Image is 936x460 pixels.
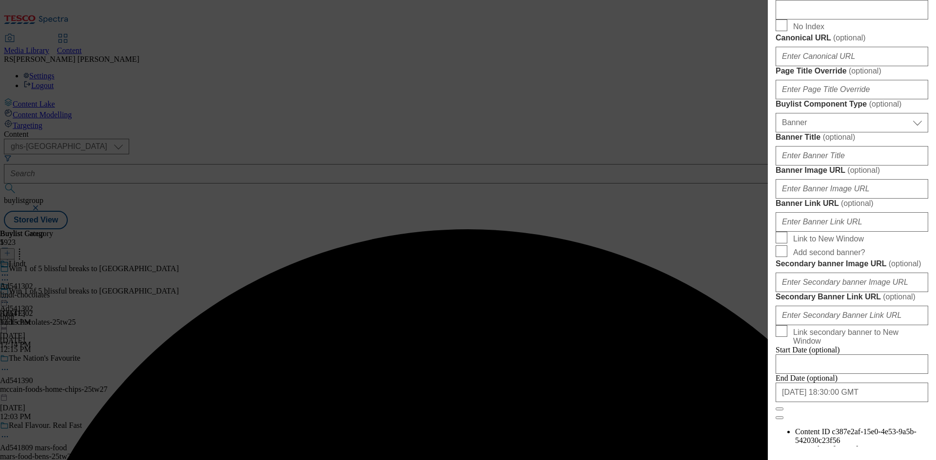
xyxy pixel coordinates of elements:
span: ( optional ) [889,259,921,268]
span: c387e2af-15e0-4e53-9a5b-542030c23f56 [795,427,916,444]
span: Start Date (optional) [776,346,840,354]
span: ( optional ) [849,67,881,75]
span: Add second banner? [793,248,865,257]
span: ( optional ) [833,34,866,42]
input: Enter Secondary Banner Link URL [776,306,928,325]
span: ( optional ) [823,133,856,141]
button: Close [776,407,783,410]
label: Secondary Banner Link URL [776,292,928,302]
li: Content ID [795,427,928,445]
span: ( optional ) [869,100,902,108]
label: Page Title Override [776,66,928,76]
input: Enter Secondary banner Image URL [776,273,928,292]
span: ( optional ) [841,199,874,207]
input: Enter Banner Image URL [776,179,928,199]
label: Canonical URL [776,33,928,43]
input: Enter Canonical URL [776,47,928,66]
input: Enter Banner Link URL [776,212,928,232]
label: Banner Link URL [776,199,928,208]
span: Link to New Window [793,235,864,243]
span: ( optional ) [883,293,916,301]
input: Enter Date [776,354,928,374]
label: Secondary banner Image URL [776,259,928,269]
label: Banner Title [776,132,928,142]
span: Link secondary banner to New Window [793,328,924,346]
input: Enter Banner Title [776,146,928,166]
li: Created on: [795,445,928,454]
label: Banner Image URL [776,166,928,175]
span: [DATE] 12:14 PM [833,445,891,453]
span: End Date (optional) [776,374,838,382]
label: Buylist Component Type [776,99,928,109]
span: ( optional ) [847,166,880,174]
input: Enter Page Title Override [776,80,928,99]
span: No Index [793,22,824,31]
input: Enter Date [776,383,928,402]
